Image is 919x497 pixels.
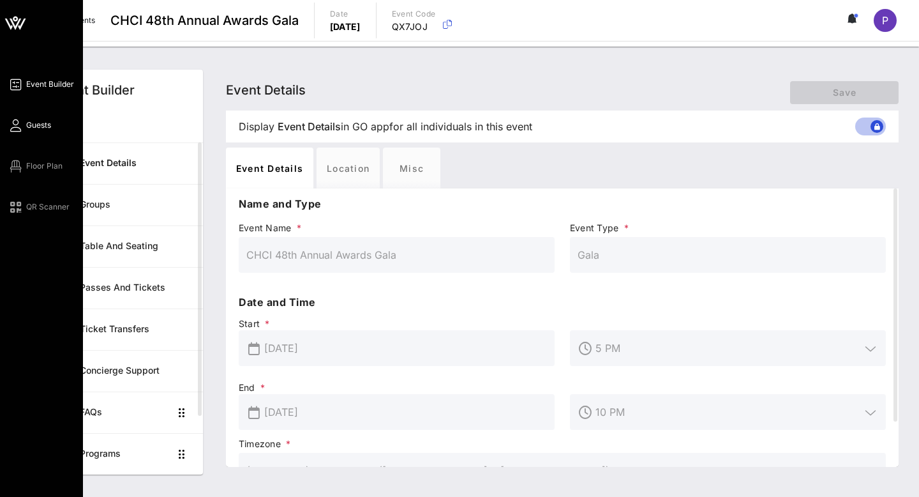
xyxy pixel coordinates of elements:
a: Passes and Tickets [43,267,203,309]
span: Timezone [239,438,886,450]
span: CHCI 48th Annual Awards Gala [110,11,299,30]
div: Location [317,148,380,188]
div: P [874,9,897,32]
span: P [882,14,888,27]
span: for all individuals in this event [389,119,532,134]
a: Table and Seating [43,226,203,267]
a: FAQs [43,392,203,433]
a: Floor Plan [8,158,63,174]
span: QR Scanner [26,201,70,213]
span: Event Details [226,82,306,98]
span: Event Builder [26,79,74,90]
div: Ticket Transfers [80,324,193,335]
a: Groups [43,184,203,226]
span: Start [239,317,555,330]
div: Groups [80,199,193,210]
div: Table and Seating [80,241,193,252]
input: End Time [595,402,860,422]
input: Start Date [264,338,547,358]
a: Guests [8,118,51,133]
a: Programs [43,433,203,475]
div: Event Details [80,158,193,169]
a: Event Details [43,142,203,184]
div: Concierge Support [80,365,193,376]
p: Date [330,8,361,20]
div: FAQs [80,407,170,418]
a: Event Builder [8,77,74,92]
input: End Date [264,402,547,422]
div: Programs [80,448,170,459]
div: Event Details [226,148,313,188]
a: Ticket Transfers [43,309,203,350]
span: Event Name [239,222,555,234]
span: Display in GO app [239,119,532,134]
span: Guests [26,119,51,131]
p: Event Code [392,8,436,20]
span: Event Details [278,119,341,134]
input: Start Time [595,338,860,358]
div: Passes and Tickets [80,282,193,293]
div: Misc [383,148,440,188]
input: Event Name [246,245,547,265]
input: Timezone [246,461,860,481]
a: QR Scanner [8,199,70,215]
p: QX7JOJ [392,20,436,33]
div: Event Builder [54,80,135,100]
span: Event Type [570,222,886,234]
p: Name and Type [239,196,886,211]
span: Floor Plan [26,160,63,172]
input: Event Type [578,245,878,265]
span: End [239,381,555,394]
p: Date and Time [239,294,886,310]
a: Concierge Support [43,350,203,392]
p: [DATE] [330,20,361,33]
